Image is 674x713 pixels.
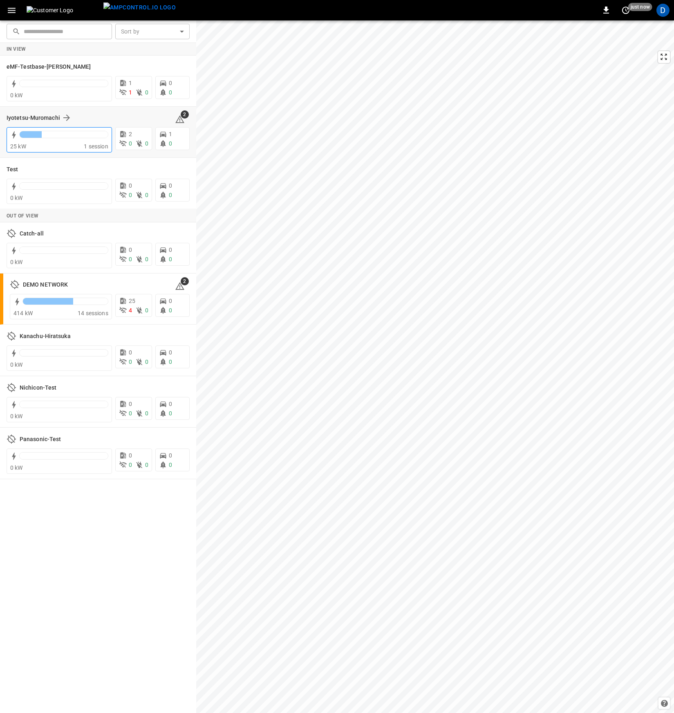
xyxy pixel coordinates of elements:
[129,256,132,262] span: 0
[103,2,176,13] img: ampcontrol.io logo
[169,452,172,459] span: 0
[10,259,23,265] span: 0 kW
[129,247,132,253] span: 0
[169,131,172,137] span: 1
[169,80,172,86] span: 0
[10,413,23,419] span: 0 kW
[129,89,132,96] span: 1
[10,361,23,368] span: 0 kW
[169,192,172,198] span: 0
[7,46,26,52] strong: In View
[129,410,132,417] span: 0
[129,307,132,314] span: 4
[129,192,132,198] span: 0
[145,410,148,417] span: 0
[20,383,56,392] h6: Nichicon-Test
[169,298,172,304] span: 0
[181,277,189,285] span: 2
[129,140,132,147] span: 0
[129,131,132,137] span: 2
[10,195,23,201] span: 0 kW
[656,4,670,17] div: profile-icon
[84,143,108,150] span: 1 session
[129,462,132,468] span: 0
[145,89,148,96] span: 0
[7,63,91,72] h6: eMF-Testbase-Musashimurayama
[10,143,26,150] span: 25 kW
[129,359,132,365] span: 0
[169,349,172,356] span: 0
[78,310,108,316] span: 14 sessions
[145,359,148,365] span: 0
[169,307,172,314] span: 0
[129,452,132,459] span: 0
[169,89,172,96] span: 0
[129,401,132,407] span: 0
[169,410,172,417] span: 0
[7,165,18,174] h6: Test
[145,462,148,468] span: 0
[13,310,33,316] span: 414 kW
[169,462,172,468] span: 0
[129,80,132,86] span: 1
[196,20,674,713] canvas: Map
[169,247,172,253] span: 0
[129,182,132,189] span: 0
[20,332,71,341] h6: Kanachu-Hiratsuka
[27,6,100,14] img: Customer Logo
[145,192,148,198] span: 0
[145,140,148,147] span: 0
[169,401,172,407] span: 0
[10,464,23,471] span: 0 kW
[169,182,172,189] span: 0
[20,229,44,238] h6: Catch-all
[145,256,148,262] span: 0
[23,280,68,289] h6: DEMO NETWORK
[129,298,135,304] span: 25
[7,114,60,123] h6: Iyotetsu-Muromachi
[169,140,172,147] span: 0
[619,4,632,17] button: set refresh interval
[129,349,132,356] span: 0
[169,359,172,365] span: 0
[169,256,172,262] span: 0
[628,3,652,11] span: just now
[145,307,148,314] span: 0
[10,92,23,99] span: 0 kW
[181,110,189,119] span: 2
[7,213,38,219] strong: Out of View
[20,435,61,444] h6: Panasonic-Test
